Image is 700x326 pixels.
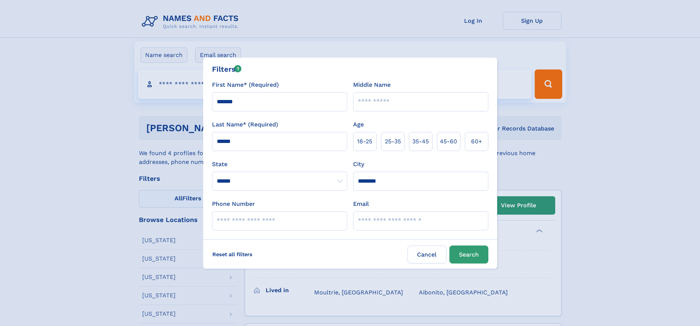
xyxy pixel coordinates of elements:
[208,246,257,263] label: Reset all filters
[353,200,369,208] label: Email
[449,246,488,264] button: Search
[412,137,429,146] span: 35‑45
[212,64,242,75] div: Filters
[440,137,457,146] span: 45‑60
[212,200,255,208] label: Phone Number
[212,160,347,169] label: State
[385,137,401,146] span: 25‑35
[353,160,364,169] label: City
[212,120,278,129] label: Last Name* (Required)
[408,246,446,264] label: Cancel
[353,120,364,129] label: Age
[357,137,372,146] span: 18‑25
[471,137,482,146] span: 60+
[353,80,391,89] label: Middle Name
[212,80,279,89] label: First Name* (Required)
